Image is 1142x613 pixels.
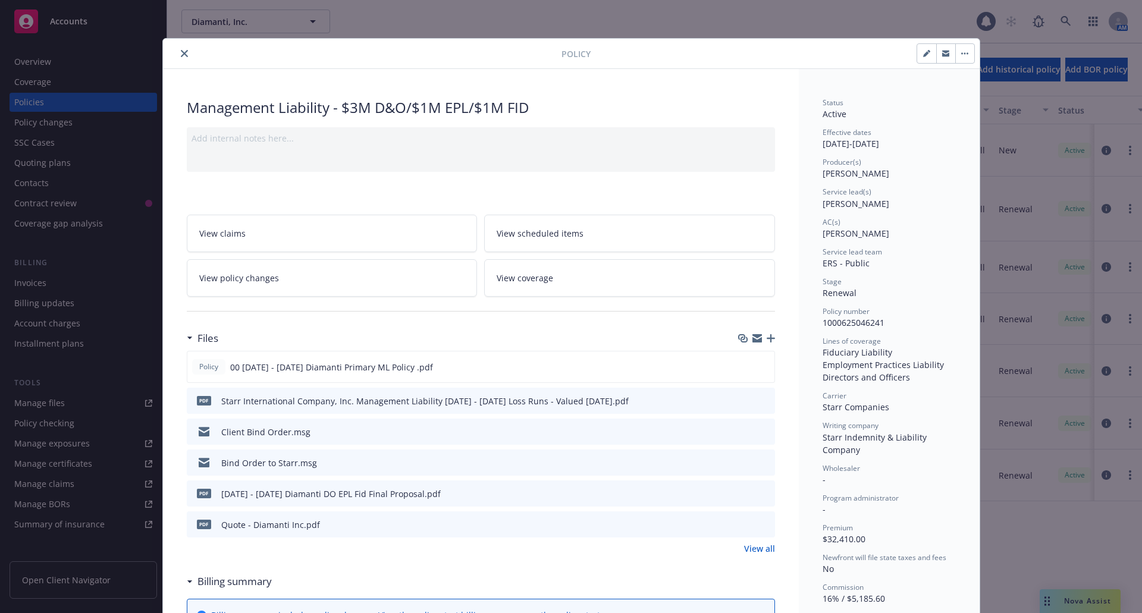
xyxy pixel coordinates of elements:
div: Files [187,331,218,346]
span: Policy [561,48,591,60]
span: Commission [823,582,864,592]
span: Starr Indemnity & Liability Company [823,432,929,455]
div: Bind Order to Starr.msg [221,457,317,469]
button: preview file [760,395,770,407]
span: Wholesaler [823,463,860,473]
span: View claims [199,227,246,240]
button: preview file [760,457,770,469]
span: Starr Companies [823,401,889,413]
button: preview file [760,518,770,531]
div: Directors and Officers [823,371,956,383]
span: Program administrator [823,493,899,503]
span: View policy changes [199,272,279,284]
span: Carrier [823,391,846,401]
a: View coverage [484,259,775,297]
span: Service lead team [823,247,882,257]
div: Fiduciary Liability [823,346,956,359]
span: Active [823,108,846,120]
div: Client Bind Order.msg [221,426,310,438]
span: Writing company [823,420,879,430]
span: Newfront will file state taxes and fees [823,552,946,562]
button: preview file [759,361,770,373]
span: $32,410.00 [823,533,865,545]
div: [DATE] - [DATE] [823,127,956,150]
span: ERS - Public [823,257,870,269]
button: download file [741,518,750,531]
span: AC(s) [823,217,840,227]
span: 1000625046241 [823,317,884,328]
span: Stage [823,276,842,287]
span: View coverage [497,272,553,284]
span: - [823,504,826,515]
button: download file [740,361,749,373]
div: Add internal notes here... [192,132,770,144]
span: Effective dates [823,127,871,137]
span: pdf [197,396,211,405]
span: Lines of coverage [823,336,881,346]
span: Service lead(s) [823,187,871,197]
button: download file [741,426,750,438]
span: 16% / $5,185.60 [823,593,885,604]
span: pdf [197,489,211,498]
div: Billing summary [187,574,272,589]
div: [DATE] - [DATE] Diamanti DO EPL Fid Final Proposal.pdf [221,488,441,500]
span: [PERSON_NAME] [823,228,889,239]
h3: Files [197,331,218,346]
div: Starr International Company, Inc. Management Liability [DATE] - [DATE] Loss Runs - Valued [DATE].pdf [221,395,629,407]
span: View scheduled items [497,227,583,240]
button: preview file [760,426,770,438]
span: pdf [197,520,211,529]
a: View all [744,542,775,555]
button: download file [741,488,750,500]
button: preview file [760,488,770,500]
div: Quote - Diamanti Inc.pdf [221,518,320,531]
span: - [823,474,826,485]
button: download file [741,457,750,469]
a: View scheduled items [484,215,775,252]
span: Premium [823,523,853,533]
span: Renewal [823,287,857,298]
span: [PERSON_NAME] [823,198,889,209]
button: download file [741,395,750,407]
h3: Billing summary [197,574,272,589]
a: View claims [187,215,478,252]
span: Status [823,98,843,108]
span: Policy [197,361,221,372]
button: close [177,46,192,61]
span: Policy number [823,306,870,316]
span: 00 [DATE] - [DATE] Diamanti Primary ML Policy .pdf [230,361,433,373]
span: No [823,563,834,574]
a: View policy changes [187,259,478,297]
span: Producer(s) [823,157,861,167]
span: [PERSON_NAME] [823,168,889,179]
div: Management Liability - $3M D&O/$1M EPL/$1M FID [187,98,775,118]
div: Employment Practices Liability [823,359,956,371]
